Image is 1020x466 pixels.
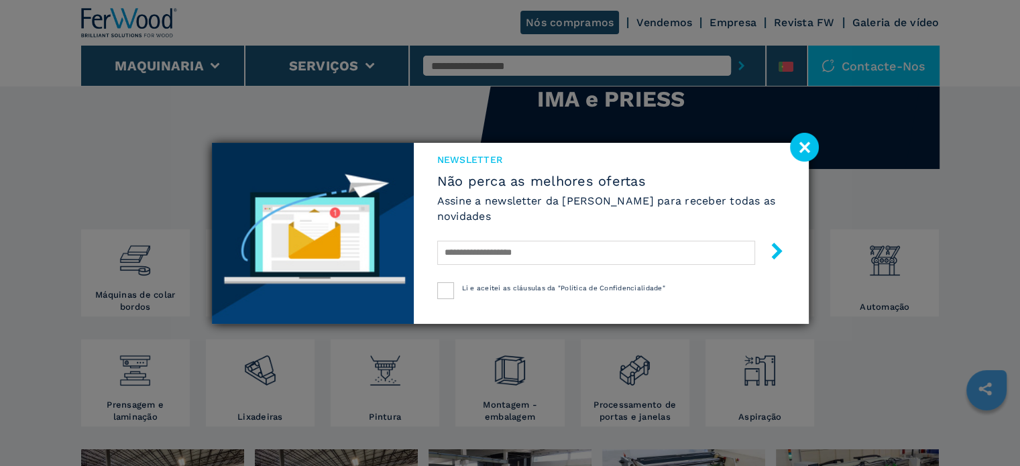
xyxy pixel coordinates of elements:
[462,284,665,292] span: Li e aceitei as cláusulas da "Política de Confidencialidade"
[437,173,785,189] span: Não perca as melhores ofertas
[437,193,785,224] h6: Assine a newsletter da [PERSON_NAME] para receber todas as novidades
[437,153,785,166] span: Newsletter
[212,143,414,324] img: Newsletter image
[755,237,785,269] button: submit-button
